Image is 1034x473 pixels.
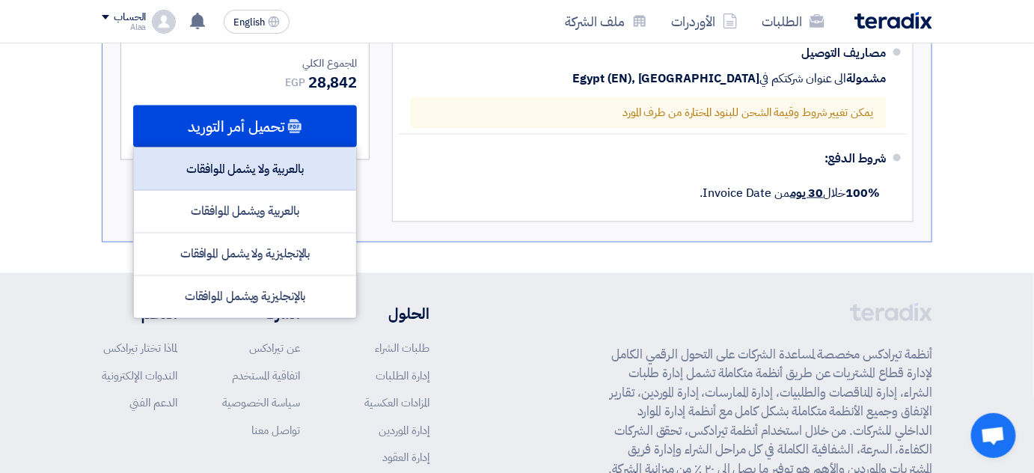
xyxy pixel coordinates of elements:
[659,4,750,39] a: الأوردرات
[553,4,659,39] a: ملف الشركة
[134,191,356,234] div: بالعربية ويشمل الموافقات
[285,75,305,91] span: EGP
[364,395,429,412] a: المزادات العكسية
[102,23,146,31] div: Alaa
[152,10,176,34] img: profile_test.png
[134,234,356,276] div: بالإنجليزية ولا يشمل الموافقات
[423,141,886,177] div: شروط الدفع:
[845,184,880,202] strong: 100%
[233,17,265,28] span: English
[251,423,300,439] a: تواصل معنا
[766,35,886,71] div: مصاريف التوصيل
[375,341,429,357] a: طلبات الشراء
[382,450,429,466] a: إدارة العقود
[249,341,300,357] a: عن تيرادكس
[222,395,300,412] a: سياسة الخصوصية
[134,276,356,318] div: بالإنجليزية ويشمل الموافقات
[750,4,836,39] a: الطلبات
[102,303,177,326] li: الدعم
[232,368,300,385] a: اتفاقية المستخدم
[759,71,846,86] span: الى عنوان شركتكم في
[345,303,429,326] li: الحلول
[134,148,356,191] div: بالعربية ولا يشمل الموافقات
[700,184,880,202] span: خلال من Invoice Date.
[376,368,429,385] a: إدارة الطلبات
[224,10,290,34] button: English
[790,184,823,202] u: 30 يوم
[103,341,177,357] a: لماذا تختار تيرادكس
[102,368,177,385] a: الندوات الإلكترونية
[129,395,177,412] a: الدعم الفني
[572,71,759,86] span: Egypt (EN), [GEOGRAPHIC_DATA]
[133,55,357,71] div: المجموع الكلي
[308,71,357,94] span: 28,842
[971,413,1016,458] div: Open chat
[188,120,284,133] span: تحميل أمر التوريد
[847,71,886,86] span: مشمولة
[854,12,932,29] img: Teradix logo
[114,11,146,24] div: الحساب
[379,423,429,439] a: إدارة الموردين
[411,98,886,128] div: يمكن تغيير شروط وقيمة الشحن للبنود المختارة من طرف المورد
